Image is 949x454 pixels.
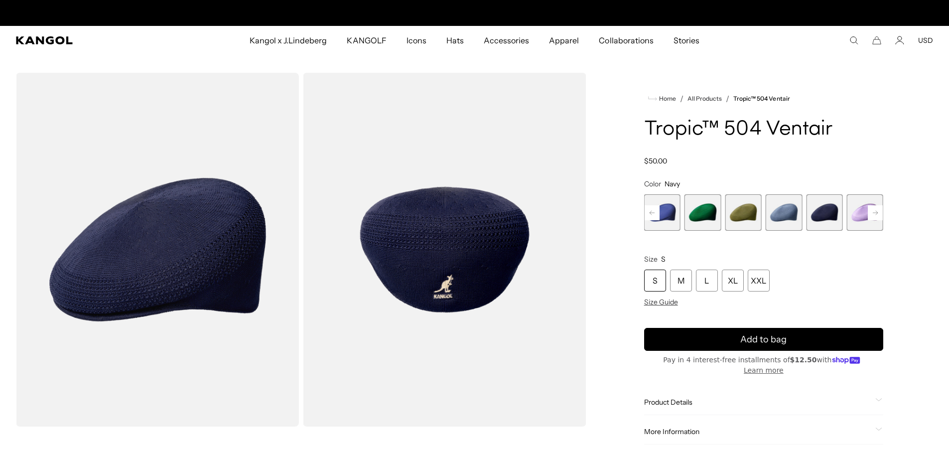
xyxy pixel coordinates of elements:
span: Hats [446,26,464,55]
span: Icons [407,26,426,55]
span: $50.00 [644,156,667,165]
label: Starry Blue [644,194,680,231]
a: Apparel [539,26,589,55]
div: 7 of 22 [847,194,883,231]
div: 1 of 2 [372,5,577,21]
div: 4 of 22 [725,194,761,231]
label: Masters Green [684,194,721,231]
a: Home [648,94,676,103]
nav: breadcrumbs [644,93,883,105]
a: Account [895,36,904,45]
span: Color [644,179,661,188]
span: Accessories [484,26,529,55]
a: Accessories [474,26,539,55]
label: Navy [806,194,842,231]
span: Collaborations [599,26,653,55]
span: Size [644,255,658,264]
label: DENIM BLUE [766,194,802,231]
a: Icons [397,26,436,55]
label: Green [725,194,761,231]
span: Add to bag [740,333,787,346]
span: Product Details [644,398,871,407]
h1: Tropic™ 504 Ventair [644,119,883,141]
a: Kangol [16,36,165,44]
button: Add to bag [644,328,883,351]
span: KANGOLF [347,26,386,55]
div: 5 of 22 [766,194,802,231]
a: All Products [687,95,722,102]
a: Tropic™ 504 Ventair [733,95,790,102]
div: 2 of 22 [644,194,680,231]
a: Stories [664,26,709,55]
span: More Information [644,427,871,436]
span: Stories [674,26,699,55]
div: 6 of 22 [806,194,842,231]
img: color-navy [16,73,299,427]
slideshow-component: Announcement bar [372,5,577,21]
li: / [676,93,683,105]
a: KANGOLF [337,26,396,55]
div: Announcement [372,5,577,21]
button: USD [918,36,933,45]
span: Size Guide [644,298,678,306]
a: Kangol x J.Lindeberg [240,26,337,55]
a: Hats [436,26,474,55]
div: XXL [748,270,770,292]
button: Cart [872,36,881,45]
div: M [670,270,692,292]
span: Home [657,95,676,102]
label: Digital Lavender [847,194,883,231]
a: Collaborations [589,26,663,55]
div: S [644,270,666,292]
li: / [722,93,729,105]
span: Navy [665,179,680,188]
img: color-navy [303,73,586,427]
summary: Search here [849,36,858,45]
span: Kangol x J.Lindeberg [250,26,327,55]
div: L [696,270,718,292]
div: XL [722,270,744,292]
div: 3 of 22 [684,194,721,231]
span: Apparel [549,26,579,55]
span: S [661,255,666,264]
